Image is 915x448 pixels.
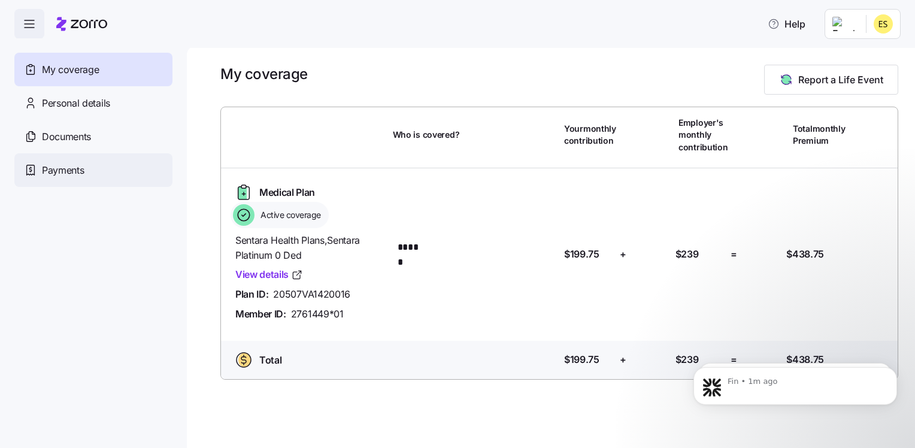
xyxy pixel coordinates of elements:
iframe: Intercom notifications message [675,340,915,442]
span: Plan ID: [235,287,268,302]
span: My coverage [42,62,99,77]
span: Who is covered? [393,129,460,141]
a: My coverage [14,53,172,86]
span: $199.75 [564,352,599,367]
a: Payments [14,153,172,187]
span: Medical Plan [259,185,315,200]
span: Documents [42,129,91,144]
span: Total [259,353,281,368]
span: + [620,247,626,262]
span: Active coverage [257,209,321,221]
span: Personal details [42,96,110,111]
h1: My coverage [220,65,308,83]
span: Report a Life Event [798,72,883,87]
a: Documents [14,120,172,153]
span: Employer's monthly contribution [678,117,728,153]
button: Report a Life Event [764,65,898,95]
span: $438.75 [786,247,824,262]
img: Employer logo [832,17,856,31]
span: Help [768,17,805,31]
a: View details [235,267,303,282]
a: Personal details [14,86,172,120]
span: Member ID: [235,307,286,322]
span: + [620,352,626,367]
span: = [731,247,737,262]
span: $199.75 [564,247,599,262]
img: fe7aed57232b2074f99fa537cb741e15 [874,14,893,34]
span: Sentara Health Plans , Sentara Platinum 0 Ded [235,233,383,263]
span: Payments [42,163,84,178]
span: Total monthly Premium [793,123,846,147]
button: Help [758,12,815,36]
span: 2761449*01 [291,307,344,322]
span: 20507VA1420016 [273,287,350,302]
span: $239 [675,247,699,262]
span: Your monthly contribution [564,123,616,147]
